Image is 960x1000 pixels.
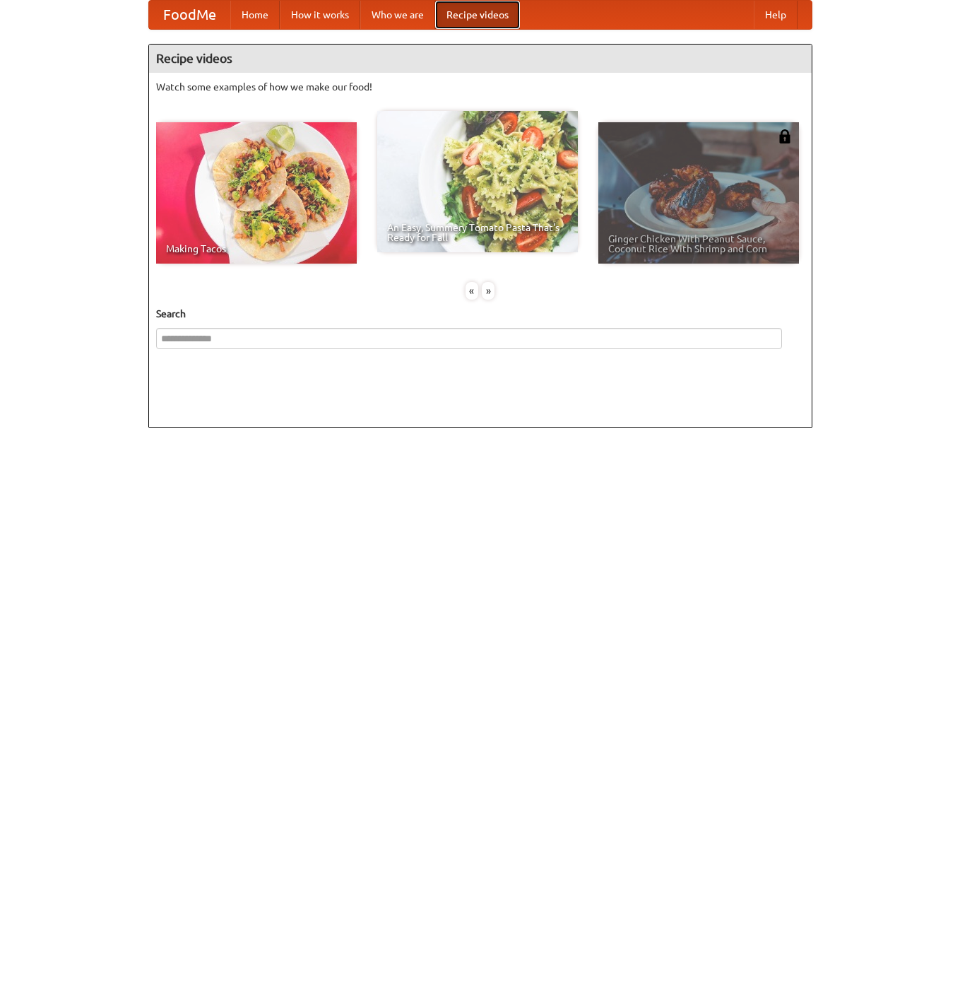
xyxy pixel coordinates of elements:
a: Home [230,1,280,29]
h4: Recipe videos [149,45,812,73]
p: Watch some examples of how we make our food! [156,80,805,94]
div: « [466,282,478,300]
img: 483408.png [778,129,792,143]
h5: Search [156,307,805,321]
a: An Easy, Summery Tomato Pasta That's Ready for Fall [377,111,578,252]
div: » [482,282,494,300]
a: Help [754,1,798,29]
span: An Easy, Summery Tomato Pasta That's Ready for Fall [387,223,568,242]
a: Making Tacos [156,122,357,264]
span: Making Tacos [166,244,347,254]
a: Who we are [360,1,435,29]
a: Recipe videos [435,1,520,29]
a: How it works [280,1,360,29]
a: FoodMe [149,1,230,29]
